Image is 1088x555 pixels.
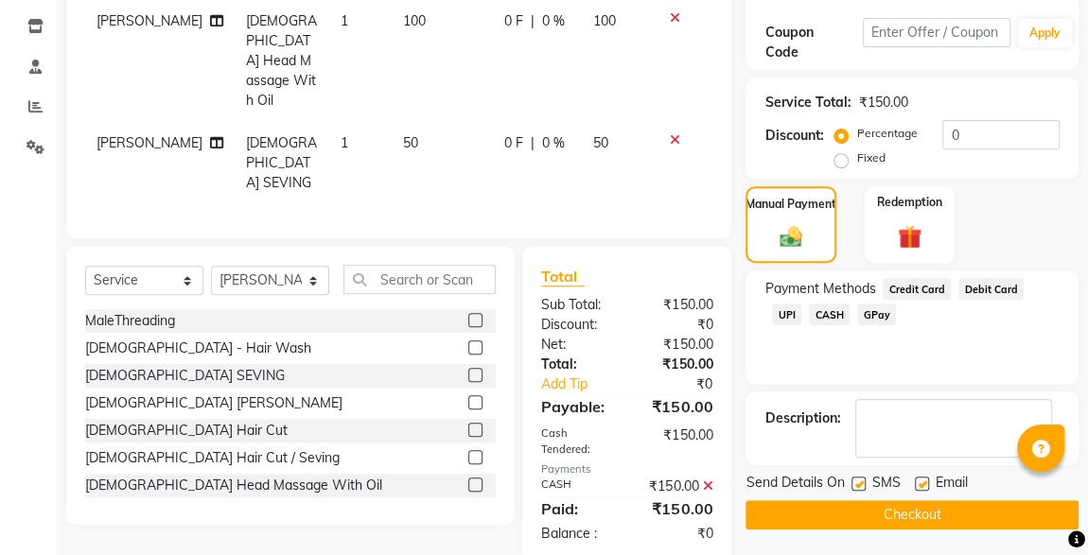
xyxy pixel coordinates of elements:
label: Percentage [856,125,917,142]
span: 0 % [542,133,565,153]
div: CASH [527,477,627,496]
div: [DEMOGRAPHIC_DATA] Hair Cut / Seving [85,448,340,468]
label: Manual Payment [746,196,836,213]
span: [PERSON_NAME] [97,134,202,151]
button: Apply [1018,19,1072,47]
div: ₹150.00 [858,93,907,113]
div: ₹0 [627,315,728,335]
div: Total: [527,355,627,374]
div: Paid: [527,497,627,520]
a: Add Tip [527,374,643,394]
input: Search or Scan [343,265,496,294]
div: Cash Tendered: [527,425,627,458]
div: Sub Total: [527,295,627,315]
div: ₹0 [627,524,728,544]
div: ₹150.00 [627,355,728,374]
div: Service Total: [764,93,851,113]
span: SMS [871,473,900,496]
div: [DEMOGRAPHIC_DATA] Head Massage With Oil [85,476,382,495]
span: GPay [857,304,896,325]
span: Total [541,267,585,286]
span: Payment Methods [764,279,875,299]
div: Payable: [527,395,627,418]
span: | [531,133,535,153]
span: Credit Card [883,278,951,300]
div: Coupon Code [764,23,863,62]
span: [PERSON_NAME] [97,12,202,29]
button: Checkout [746,500,1079,529]
div: Description: [764,408,840,428]
input: Enter Offer / Coupon Code [863,18,1010,47]
div: ₹150.00 [627,497,728,520]
span: 0 F [504,133,523,153]
label: Fixed [856,149,885,166]
span: 0 % [542,11,565,31]
div: [DEMOGRAPHIC_DATA] - Hair Wash [85,338,311,358]
div: Balance : [527,524,627,544]
span: | [531,11,535,31]
div: [DEMOGRAPHIC_DATA] SEVING [85,366,285,386]
img: _gift.svg [890,222,930,252]
span: 0 F [504,11,523,31]
div: ₹150.00 [627,395,728,418]
div: Discount: [527,315,627,335]
div: ₹0 [643,374,727,394]
span: 50 [593,134,608,151]
div: [DEMOGRAPHIC_DATA] [PERSON_NAME] [85,393,342,413]
div: Payments [541,461,712,477]
label: Redemption [877,194,942,211]
span: [DEMOGRAPHIC_DATA] Head Massage With Oil [246,12,317,109]
div: ₹150.00 [627,425,728,458]
span: UPI [772,304,801,325]
div: Discount: [764,126,823,146]
span: 100 [403,12,426,29]
div: MaleThreading [85,311,175,331]
div: ₹150.00 [627,477,728,496]
span: [DEMOGRAPHIC_DATA] SEVING [246,134,317,191]
div: ₹150.00 [627,295,728,315]
div: ₹150.00 [627,335,728,355]
span: 1 [341,134,348,151]
span: 1 [341,12,348,29]
div: [DEMOGRAPHIC_DATA] Hair Cut [85,421,288,441]
span: 100 [593,12,616,29]
img: _cash.svg [773,224,810,250]
span: 50 [403,134,418,151]
span: Email [935,473,967,496]
div: Net: [527,335,627,355]
span: CASH [809,304,850,325]
span: Send Details On [746,473,844,496]
span: Debit Card [958,278,1024,300]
